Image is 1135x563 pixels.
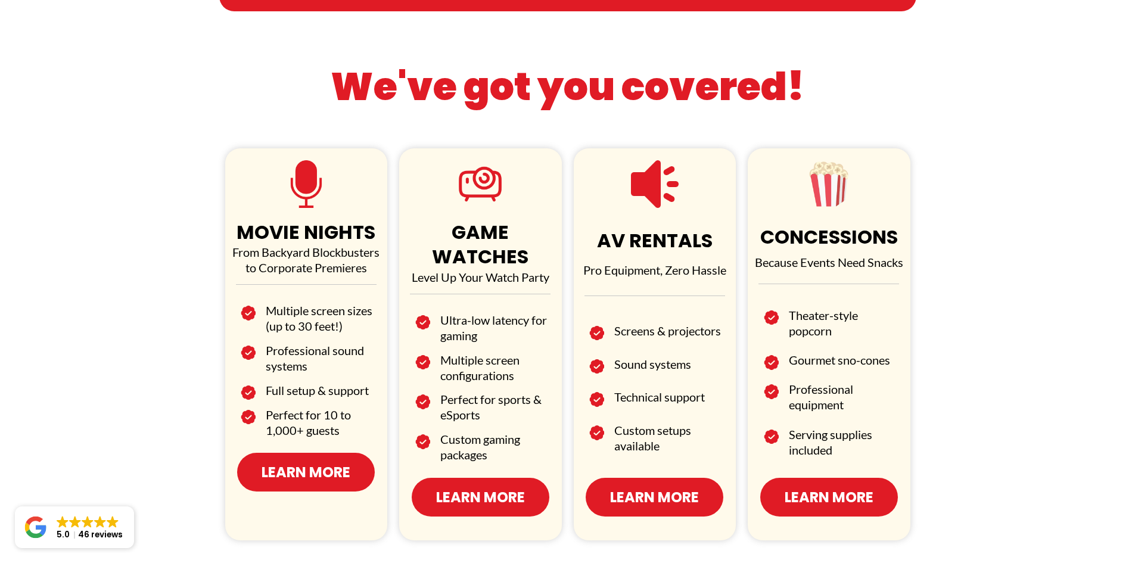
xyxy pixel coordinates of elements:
[241,407,256,428] img: Image
[440,312,550,343] h2: Ultra-low latency for gaming
[266,303,375,334] h2: Multiple screen sizes (up to 30 feet!)
[266,382,375,398] h2: Full setup & support
[266,407,375,438] h2: Perfect for 10 to 1,000+ guests
[789,352,898,368] h2: Gourmet sno-cones
[589,422,604,443] img: Image
[228,220,385,245] h1: MOVIE NIGHTS
[241,303,256,324] img: Image
[241,382,256,403] img: Image
[589,356,604,377] img: Image
[764,427,779,447] img: Image
[789,307,898,338] h2: Theater-style popcorn
[586,478,723,517] a: Learn More
[751,254,907,270] p: Because Events Need Snacks
[415,431,430,452] img: Image
[402,220,559,269] h1: GAME WATCHES
[610,487,699,508] span: Learn More
[228,260,385,275] p: to Corporate Premieres
[614,323,724,338] h2: Screens & projectors
[222,62,913,113] h1: We've got you covered!
[241,343,256,363] img: Image
[415,391,430,412] img: Image
[440,431,550,447] h2: Custom gaming
[412,478,549,517] a: Learn More
[415,312,430,333] img: Image
[764,352,779,373] img: Image
[577,262,733,278] p: Pro Equipment, Zero Hassle
[237,453,375,492] a: Learn More
[577,228,733,253] h1: AV RENTALS
[15,506,134,548] a: Close GoogleGoogleGoogleGoogleGoogle 5.046 reviews
[402,269,559,285] p: Level Up Your Watch Party
[589,323,604,344] img: Image
[228,244,385,260] p: From Backyard Blockbusters
[614,389,724,405] h2: Technical support
[440,447,550,462] h2: packages
[436,487,525,508] span: Learn More
[764,307,779,328] img: Image
[760,478,898,517] a: Learn More
[614,356,724,372] h2: Sound systems
[614,422,724,453] h2: Custom setups available
[785,487,873,508] span: Learn More
[589,389,604,410] img: Image
[764,381,779,402] img: Image
[440,391,550,422] h2: Perfect for sports & eSports
[789,381,898,412] h2: Professional equipment
[440,352,550,383] h2: Multiple screen configurations
[415,352,430,373] img: Image
[751,225,907,250] h1: CONCESSIONS
[789,427,898,458] h2: Serving supplies included
[266,343,375,374] h2: Professional sound systems
[262,462,350,483] span: Learn More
